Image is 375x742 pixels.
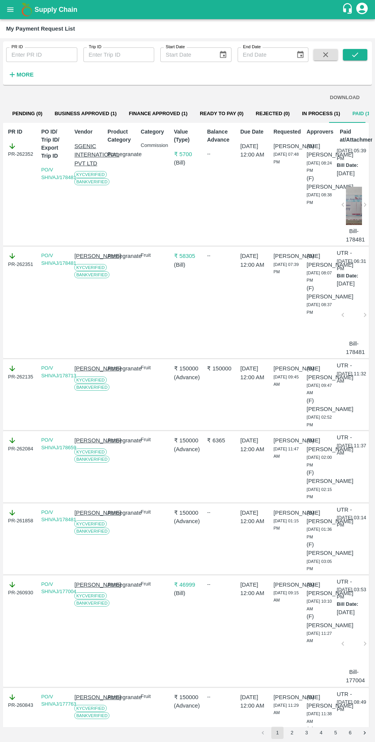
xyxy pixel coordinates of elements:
div: PR-260843 [8,693,35,709]
span: [DATE] 11:29 AM [274,703,299,715]
span: [DATE] 02:15 PM [307,487,332,499]
p: [PERSON_NAME] [74,509,101,517]
p: UTR - [337,361,352,370]
label: End Date [243,44,261,50]
p: [PERSON_NAME] [274,252,301,260]
p: ₹ 46999 [174,581,201,589]
button: Business Approved (1) [49,104,123,123]
strong: More [16,72,34,78]
span: [DATE] 10:10 AM [307,599,332,611]
input: Start Date [160,47,213,62]
nav: pagination navigation [256,727,372,739]
p: UTR - [337,690,352,698]
div: [DATE] 03:53 PM [337,577,367,685]
p: [DATE] 12:00 AM [240,509,267,526]
p: [PERSON_NAME] [274,693,301,701]
p: (F) [PERSON_NAME] [307,174,334,191]
span: [DATE] 11:38 AM [307,711,332,724]
p: [DATE] [337,169,355,178]
input: End Date [238,47,290,62]
span: KYC Verified [74,377,106,383]
p: Pomegranate [108,364,135,373]
p: Requested [274,128,301,136]
p: (F) [PERSON_NAME] [307,612,334,629]
span: [DATE] 11:27 AM [307,631,332,643]
p: ( Bill ) [174,589,201,597]
div: My Payment Request List [6,24,75,34]
div: [DATE] 05:39 PM [337,147,367,244]
p: ( Advance ) [174,517,201,525]
button: DOWNLOAD [327,91,363,104]
p: [DATE] [337,608,355,616]
label: PR ID [11,44,23,50]
div: account of current user [355,2,369,18]
p: (B) [PERSON_NAME] [307,364,334,382]
p: Bill Date: [337,272,358,280]
button: page 1 [271,727,284,739]
button: Choose date [216,47,230,62]
span: Bank Verified [74,600,109,607]
div: -- [207,150,234,158]
p: ₹ 58305 [174,252,201,260]
p: [DATE] 12:00 AM [240,693,267,710]
p: Bill-178481 [346,339,362,357]
span: [DATE] 07:48 PM [274,152,299,164]
span: KYC Verified [74,171,106,178]
p: Fruit [141,693,168,700]
p: Category [141,128,168,136]
p: (F) [PERSON_NAME] [307,396,334,414]
button: Go to page 3 [300,727,313,739]
p: Approvers [307,128,334,136]
p: [PERSON_NAME] [274,581,301,589]
div: -- [207,581,234,588]
div: customer-support [342,3,355,16]
p: Due Date [240,128,267,136]
span: KYC Verified [74,592,106,599]
span: [DATE] 09:47 AM [307,383,332,395]
p: [PERSON_NAME] [74,364,101,373]
span: [DATE] 08:37 PM [307,302,332,315]
a: PO/V SHIVAJ/178481 [41,253,77,266]
button: In Process (1) [296,104,346,123]
p: (F) [PERSON_NAME] [307,284,334,301]
div: [DATE] 11:37 AM [337,433,367,460]
p: ( Advance ) [174,373,201,382]
p: [PERSON_NAME] [274,364,301,373]
img: logo [19,2,34,17]
button: Finance Approved (1) [123,104,194,123]
b: Supply Chain [34,6,77,13]
p: Value (Type) [174,128,201,144]
p: Bill Date: [337,162,358,169]
p: Bill Date: [337,601,358,608]
button: Go to next page [359,727,371,739]
p: [PERSON_NAME] [74,581,101,589]
span: [DATE] 08:38 PM [307,192,332,205]
div: [DATE] 03:14 PM [337,506,367,532]
p: ₹ 150000 [174,436,201,445]
button: Go to page 2 [286,727,298,739]
p: [PERSON_NAME] [74,436,101,445]
p: Balance Advance [207,128,234,144]
p: [DATE] 12:00 AM [240,436,267,453]
span: [DATE] 11:47 AM [274,447,299,459]
button: Rejected (0) [249,104,296,123]
p: UTR - [337,577,352,586]
p: ( Advance ) [174,445,201,453]
p: Paid at/Attachments [340,128,367,144]
a: PO/V SHIVAJ/178713 [41,365,77,378]
span: Bank Verified [74,384,109,391]
p: ₹ 5700 [174,150,201,158]
p: (B) [PERSON_NAME] [307,436,334,453]
a: PO/V SHIVAJ/178481 [41,509,77,523]
div: PR-261858 [8,509,35,525]
p: UTR - [337,249,352,257]
button: Go to page 4 [315,727,327,739]
button: More [6,68,36,81]
p: (F) [PERSON_NAME] [307,725,334,742]
div: PR-262352 [8,142,35,158]
span: Bank Verified [74,456,109,463]
p: Fruit [141,509,168,516]
p: (B) [PERSON_NAME] [307,142,334,159]
button: Go to page 5 [329,727,342,739]
p: Bill-177004 [346,668,362,685]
